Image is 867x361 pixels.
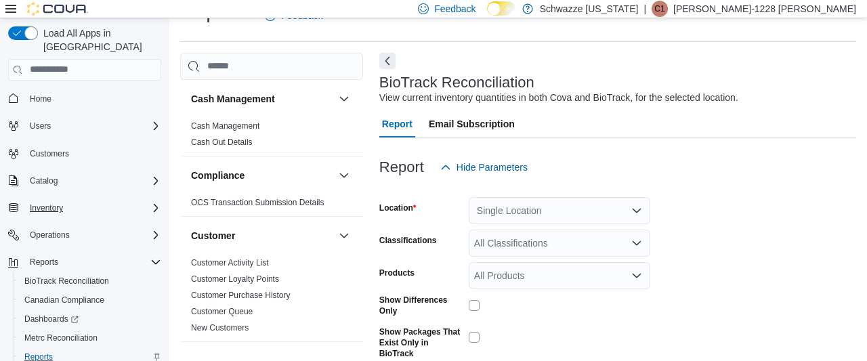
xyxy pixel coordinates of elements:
label: Location [379,203,417,213]
h3: Report [379,159,424,175]
a: Dashboards [19,311,84,327]
span: C1 [654,1,664,17]
span: Canadian Compliance [24,295,104,305]
div: View current inventory quantities in both Cova and BioTrack, for the selected location. [379,91,738,105]
span: Email Subscription [429,110,515,137]
button: Home [3,89,167,108]
button: Compliance [191,169,333,182]
a: New Customers [191,323,249,333]
button: Cash Management [191,92,333,106]
span: Customer Purchase History [191,290,291,301]
span: Operations [30,230,70,240]
span: New Customers [191,322,249,333]
label: Products [379,268,415,278]
span: Dashboards [19,311,161,327]
span: Users [24,118,161,134]
div: Cash Management [180,118,363,156]
button: Inventory [24,200,68,216]
span: Reports [30,257,58,268]
a: Customers [24,146,75,162]
span: Customer Activity List [191,257,269,268]
input: Dark Mode [487,1,515,16]
span: Feedback [434,2,475,16]
div: Customer [180,255,363,341]
span: BioTrack Reconciliation [19,273,161,289]
button: Inventory [3,198,167,217]
span: Inventory [24,200,161,216]
span: Reports [24,254,161,270]
p: [PERSON_NAME]-1228 [PERSON_NAME] [673,1,856,17]
button: Canadian Compliance [14,291,167,310]
span: Report [382,110,413,137]
button: Compliance [336,167,352,184]
button: Open list of options [631,270,642,281]
span: Home [24,90,161,107]
label: Show Packages That Exist Only in BioTrack [379,326,463,359]
a: Customer Purchase History [191,291,291,300]
p: | [643,1,646,17]
a: Cash Management [191,121,259,131]
button: Catalog [24,173,63,189]
span: BioTrack Reconciliation [24,276,109,286]
a: Dashboards [14,310,167,328]
a: Customer Activity List [191,258,269,268]
span: Catalog [30,175,58,186]
span: OCS Transaction Submission Details [191,197,324,208]
button: Open list of options [631,238,642,249]
label: Classifications [379,235,437,246]
a: Customer Queue [191,307,253,316]
a: Cash Out Details [191,137,253,147]
span: Home [30,93,51,104]
div: Carlos-1228 Flores [652,1,668,17]
label: Show Differences Only [379,295,463,316]
button: Open list of options [631,205,642,216]
a: Canadian Compliance [19,292,110,308]
button: Customers [3,144,167,163]
span: Operations [24,227,161,243]
button: BioTrack Reconciliation [14,272,167,291]
span: Cash Out Details [191,137,253,148]
a: Metrc Reconciliation [19,330,103,346]
a: OCS Transaction Submission Details [191,198,324,207]
span: Dashboards [24,314,79,324]
button: Hide Parameters [435,154,533,181]
button: Operations [24,227,75,243]
span: Inventory [30,203,63,213]
p: Schwazze [US_STATE] [540,1,639,17]
button: Next [379,53,396,69]
h3: Compliance [191,169,245,182]
a: Customer Loyalty Points [191,274,279,284]
button: Reports [3,253,167,272]
span: Customer Queue [191,306,253,317]
span: Metrc Reconciliation [24,333,98,343]
a: Home [24,91,57,107]
span: Customers [30,148,69,159]
span: Users [30,121,51,131]
button: Users [24,118,56,134]
button: Reports [24,254,64,270]
a: BioTrack Reconciliation [19,273,114,289]
span: Catalog [24,173,161,189]
span: Metrc Reconciliation [19,330,161,346]
span: Canadian Compliance [19,292,161,308]
h3: BioTrack Reconciliation [379,75,534,91]
button: Customer [336,228,352,244]
div: Compliance [180,194,363,216]
span: Load All Apps in [GEOGRAPHIC_DATA] [38,26,161,54]
button: Operations [3,226,167,245]
span: Customers [24,145,161,162]
img: Cova [27,2,88,16]
h3: Customer [191,229,235,242]
button: Customer [191,229,333,242]
button: Metrc Reconciliation [14,328,167,347]
button: Catalog [3,171,167,190]
button: Users [3,116,167,135]
span: Hide Parameters [457,161,528,174]
button: Cash Management [336,91,352,107]
h3: Cash Management [191,92,275,106]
